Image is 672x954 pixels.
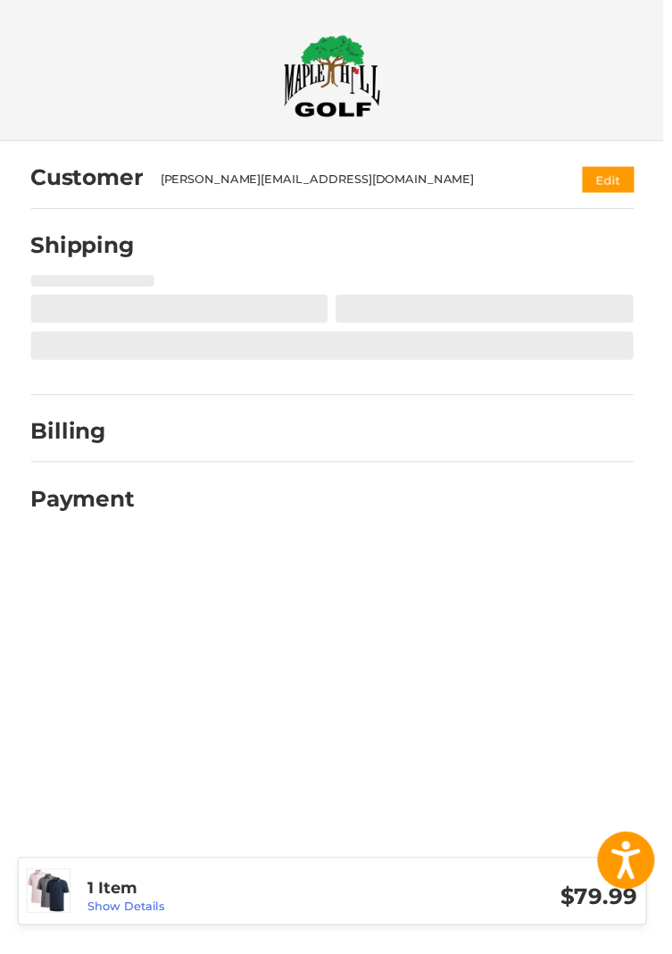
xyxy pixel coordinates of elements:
[31,166,145,194] h2: Customer
[590,169,642,195] button: Edit
[31,423,136,450] h2: Billing
[89,890,368,910] h3: 1 Item
[89,910,168,925] a: Show Details
[28,881,71,924] img: Adidas Assorted Polo 3 PACK
[31,491,137,519] h2: Payment
[287,35,386,119] img: Maple Hill Golf
[162,173,555,191] div: [PERSON_NAME][EMAIL_ADDRESS][DOMAIN_NAME]
[31,235,137,263] h2: Shipping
